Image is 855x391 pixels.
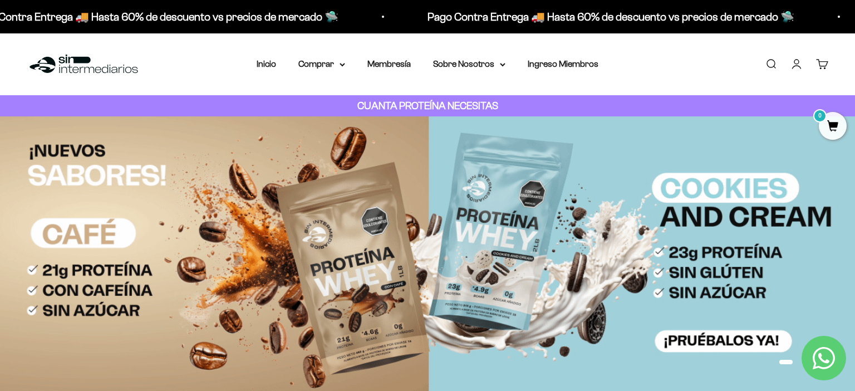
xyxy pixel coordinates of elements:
a: 0 [819,121,847,133]
summary: Sobre Nosotros [433,57,505,71]
a: Inicio [257,59,276,69]
summary: Comprar [298,57,345,71]
strong: CUANTA PROTEÍNA NECESITAS [357,100,498,111]
p: Pago Contra Entrega 🚚 Hasta 60% de descuento vs precios de mercado 🛸 [423,8,790,26]
a: Membresía [367,59,411,69]
a: Ingreso Miembros [528,59,598,69]
mark: 0 [813,109,827,123]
